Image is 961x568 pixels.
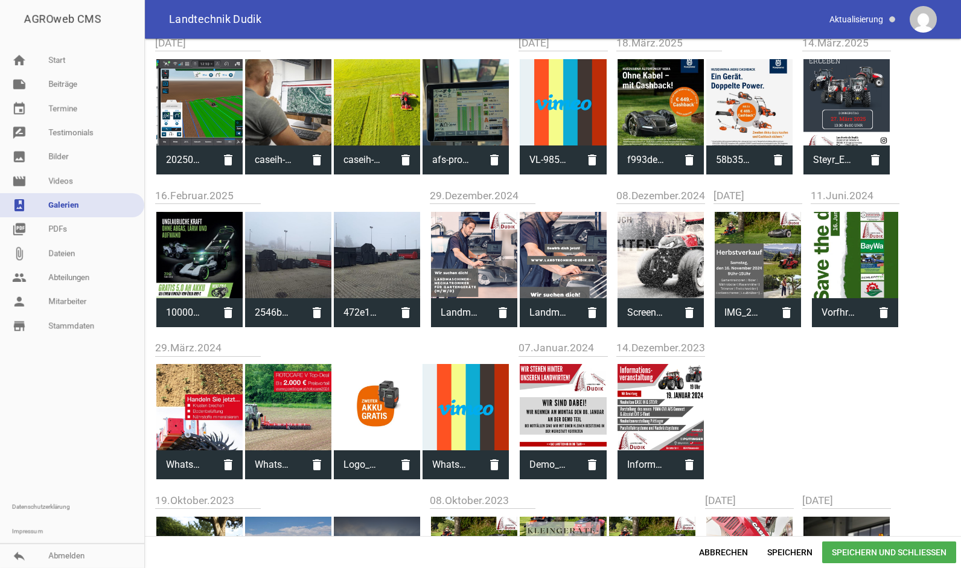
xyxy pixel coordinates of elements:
[616,188,705,204] h2: 08.Dezember.2024
[618,144,675,176] span: f993de98-3e8e-4389-9e2b-19bf77d1c69d.jpeg
[423,449,480,480] span: WhatsApp Video 2024-03-22 at 12.35.37.mp4
[12,319,27,333] i: store_mall_directory
[578,450,607,479] i: delete
[822,541,956,563] span: Speichern und Schließen
[12,126,27,140] i: rate_review
[12,295,27,309] i: person
[12,53,27,68] i: home
[156,144,214,176] span: 20250826-171014.png
[578,298,607,327] i: delete
[520,297,577,328] span: Landmaschinenmechaniker_Gartengeräte.png
[391,145,420,174] i: delete
[675,450,704,479] i: delete
[689,541,758,563] span: Abbrechen
[714,188,802,204] h2: [DATE]
[245,297,302,328] span: 2546b27c-ec4a-465e-bf93-6f3e2468efbe.jpeg
[302,298,331,327] i: delete
[430,188,607,204] h2: 29.Dezember.2024
[12,549,27,563] i: reply
[802,35,891,51] h2: 14.März.2025
[616,35,794,51] h2: 18.März.2025
[12,246,27,261] i: attach_file
[803,144,861,176] span: Steyr_Erleben_und_Probefahrt_2025_Instagram_Post.png
[869,298,898,327] i: delete
[675,145,704,174] i: delete
[520,449,577,480] span: Demo_Aufruf.png
[520,144,577,176] span: VL-985659.mp4
[169,14,261,25] span: Landtechnik Dudik
[616,340,705,356] h2: 14.Dezember.2023
[155,340,510,356] h2: 29.März.2024
[861,145,890,174] i: delete
[480,450,509,479] i: delete
[706,144,764,176] span: 58b35e5a-0692-4c4e-af95-5f32dce7342a.jpeg
[391,298,420,327] i: delete
[12,77,27,92] i: note
[302,450,331,479] i: delete
[156,297,214,328] span: 1000000196.jpg
[675,298,704,327] i: delete
[214,450,243,479] i: delete
[334,449,391,480] span: Logo_PlusZweiterAkku_Orange.jpg
[715,297,772,328] span: IMG_20241103_182450_588.jpg
[618,297,675,328] span: Screenshot 2024-12-08 171450.png
[758,541,822,563] span: Speichern
[391,450,420,479] i: delete
[334,144,391,176] span: caseih-optum-300-cvxdrive-2007-at-0814-1621-1080.jpg
[12,174,27,188] i: movie
[12,150,27,164] i: image
[214,145,243,174] i: delete
[811,188,899,204] h2: 11.Juni.2024
[519,340,607,356] h2: 07.Januar.2024
[155,493,421,509] h2: 19.Oktober.2023
[519,35,607,51] h2: [DATE]
[431,297,488,328] span: Landmaschinenmechaniker_Gartengeräte_quadrat.png
[12,270,27,285] i: people
[334,297,391,328] span: 472e1bc5-9861-406b-8a3c-0c290af9c24b.jpeg
[12,101,27,116] i: event
[214,298,243,327] i: delete
[480,145,509,174] i: delete
[155,35,510,51] h2: [DATE]
[764,145,793,174] i: delete
[812,297,869,328] span: Vorfhrung 16. Juni 2024.jpg
[156,449,214,480] span: WhatsApp Image 2024-03-22 at 12.35.37.jpeg
[772,298,801,327] i: delete
[12,198,27,212] i: photo_album
[245,144,302,176] span: caseih-optum-afs-connect-0721-at-1b3a9485-ret1-1621-1080.jpg
[802,493,891,509] h2: [DATE]
[12,222,27,237] i: picture_as_pdf
[302,145,331,174] i: delete
[430,493,696,509] h2: 08.Oktober.2023
[155,188,421,204] h2: 16.Februar.2025
[488,298,517,327] i: delete
[245,449,302,480] span: WhatsApp Image 2024-03-22 at 12.35.38.jpeg
[578,145,607,174] i: delete
[423,144,480,176] span: afs-pro-700-plus-dsc07314.jpg
[618,449,675,480] span: Informationsveranstaltung_19_01_2023_WhatsApp.png
[705,493,794,509] h2: [DATE]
